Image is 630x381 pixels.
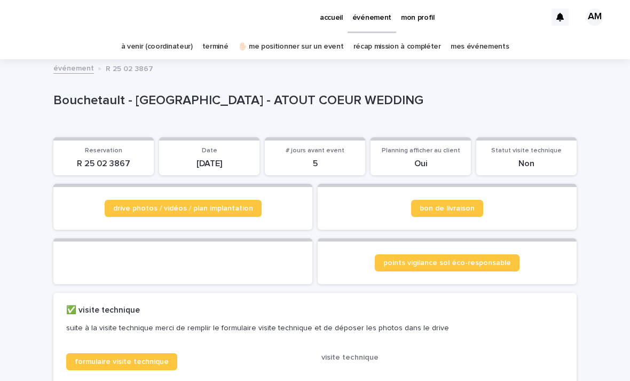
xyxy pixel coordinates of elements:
[383,259,511,267] span: points vigilance sol éco-responsable
[382,147,460,154] span: Planning afficher au client
[113,205,253,212] span: drive photos / vidéos / plan implantation
[66,306,140,315] h2: ✅ visite technique
[21,6,125,28] img: Ls34BcGeRexTGTNfXpUC
[106,62,153,74] p: R 25 02 3867
[483,159,570,169] p: Non
[60,159,147,169] p: R 25 02 3867
[411,200,483,217] a: bon de livraison
[53,61,94,74] a: événement
[491,147,562,154] span: Statut visite technique
[238,34,344,59] a: ✋🏻 me positionner sur un event
[66,323,560,333] p: suite à la visite technique merci de remplir le formulaire visite technique et de déposer les pho...
[353,34,441,59] a: récap mission à compléter
[85,147,122,154] span: Reservation
[377,159,464,169] p: Oui
[286,147,344,154] span: # jours avant event
[121,34,193,59] a: à venir (coordinateur)
[420,205,475,212] span: bon de livraison
[375,254,519,271] a: points vigilance sol éco-responsable
[202,147,217,154] span: Date
[451,34,509,59] a: mes événements
[271,159,359,169] p: 5
[202,34,229,59] a: terminé
[53,93,572,108] p: Bouchetault - [GEOGRAPHIC_DATA] - ATOUT COEUR WEDDING
[75,358,169,366] span: formulaire visite technique
[105,200,262,217] a: drive photos / vidéos / plan implantation
[321,354,379,361] span: visite technique
[586,9,603,26] div: AM
[166,159,253,169] p: [DATE]
[66,353,177,370] a: formulaire visite technique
